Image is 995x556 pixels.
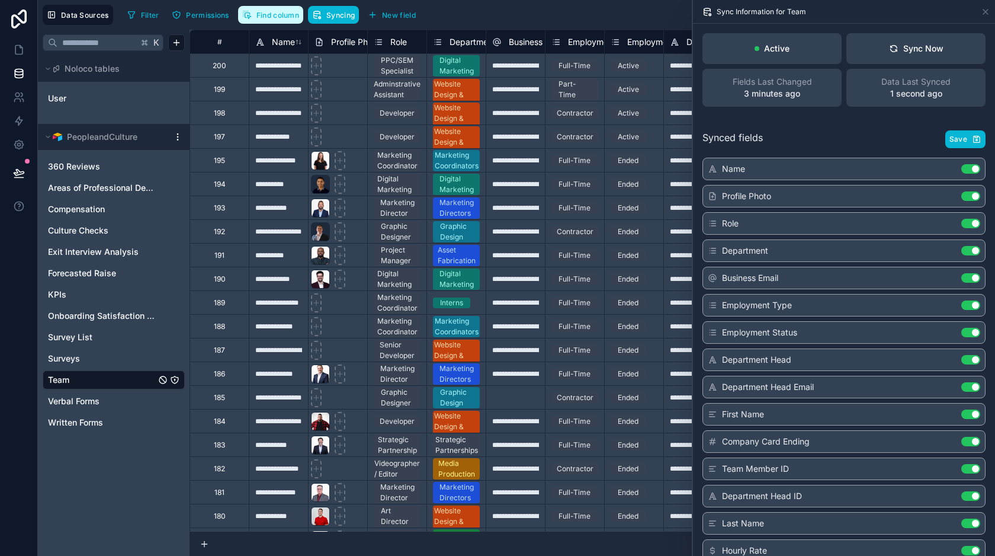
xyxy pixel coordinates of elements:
[722,245,768,257] span: Department
[43,89,185,108] div: User
[439,529,474,551] div: Content Marketing
[214,322,225,331] div: 188
[214,346,225,355] div: 187
[123,6,163,24] button: Filter
[48,225,156,237] a: Culture Checks
[722,408,764,420] span: First Name
[439,197,474,219] div: Marketing Directors
[618,487,638,498] div: Ended
[722,381,814,393] span: Department Head Email
[434,126,479,158] div: Website Design & Development
[186,11,229,20] span: Permissions
[945,130,986,148] button: Save
[889,43,943,55] div: Sync Now
[702,130,763,148] span: Synced fields
[618,274,638,285] div: Ended
[381,245,413,266] div: Project Manager
[377,174,418,206] div: Digital Marketing Coordinator
[717,7,806,17] span: Sync Information for Team
[559,179,590,190] div: Full-Time
[439,269,474,290] div: Digital Marketing
[378,434,417,466] div: Strategic Partnership Manager
[214,440,225,450] div: 183
[377,316,418,337] div: Marketing Coordinator
[43,328,185,347] div: Survey List
[214,156,225,165] div: 195
[380,416,415,427] div: Developer
[214,274,226,284] div: 190
[509,36,565,48] span: Business Email
[381,221,413,242] div: Graphic Designer
[618,226,638,237] div: Ended
[238,6,303,24] button: Find column
[618,155,638,166] div: Ended
[559,321,590,332] div: Full-Time
[214,132,225,142] div: 197
[618,416,638,427] div: Ended
[722,299,792,311] span: Employment Type
[214,85,225,94] div: 199
[381,506,413,527] div: Art Director
[559,416,590,427] div: Full-Time
[381,55,413,76] div: PPC/SEM Specialist
[48,353,80,365] span: Surveys
[48,203,156,215] a: Compensation
[764,43,789,55] p: Active
[48,353,156,365] a: Surveys
[67,131,137,143] span: PeopleandCulture
[43,200,185,219] div: Compensation
[722,327,797,338] span: Employment Status
[214,203,225,213] div: 193
[256,11,299,20] span: Find column
[722,354,791,366] span: Department Head
[48,374,69,386] span: Team
[374,79,421,100] div: Adminstrative Assistant
[43,5,113,25] button: Data Sources
[435,316,479,337] div: Marketing Coordinators
[214,464,225,474] div: 182
[48,289,156,301] a: KPIs
[48,395,156,407] a: Verbal Forms
[618,511,638,522] div: Ended
[272,36,295,48] span: Name
[43,306,185,325] div: Onboarding Satisfaction Form
[43,285,185,304] div: KPIs
[43,264,185,283] div: Forecasted Raise
[618,60,639,71] div: Active
[141,11,159,20] span: Filter
[48,267,156,279] a: Forecasted Raise
[48,417,103,429] span: Written Forms
[48,92,66,104] span: User
[846,33,986,64] button: Sync Now
[618,464,638,474] div: Ended
[559,345,590,356] div: Full-Time
[43,221,185,240] div: Culture Checks
[434,103,479,135] div: Website Design & Development
[43,60,178,77] button: Noloco tables
[434,506,479,538] div: Website Design & Development
[434,79,479,111] div: Website Design & Development
[744,88,800,100] p: 3 minutes ago
[618,108,639,119] div: Active
[199,37,240,46] div: #
[377,292,418,314] div: Marketing Coordinator
[440,298,463,308] div: Interns
[48,331,92,343] span: Survey List
[559,487,590,498] div: Full-Time
[559,440,590,450] div: Full-Time
[439,55,474,76] div: Digital Marketing
[48,310,156,322] span: Onboarding Satisfaction Form
[214,488,224,497] div: 181
[43,178,185,197] div: Areas of Professional Development
[364,6,420,24] button: New field
[43,129,168,145] button: Airtable LogoPeopleandCulture
[557,464,593,474] div: Contractor
[214,227,225,237] div: 192
[559,369,590,379] div: Full-Time
[214,251,224,260] div: 191
[722,190,771,202] span: Profile Photo
[48,182,156,194] a: Areas of Professional Development
[618,250,638,261] div: Ended
[450,36,496,48] span: Department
